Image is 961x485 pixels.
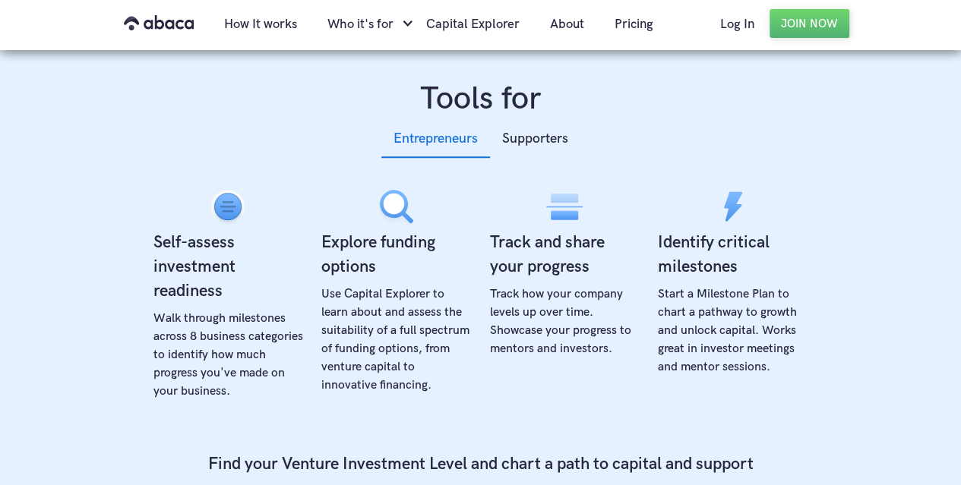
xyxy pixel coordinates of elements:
[321,231,471,279] h4: Explore funding options
[321,285,471,395] div: Use Capital Explorer to learn about and assess the suitability of a full spectrum of funding opti...
[153,310,303,401] div: Walk through milestones across 8 business categories to identify how much progress you've made on...
[502,128,568,150] div: Supporters
[394,128,478,150] div: Entrepreneurs
[208,452,754,477] h4: Find your Venture Investment Level and chart a path to capital and support
[770,9,849,38] a: Join Now
[658,285,808,376] div: Start a Milestone Plan to chart a pathway to growth and unlock capital. Works great in investor m...
[658,231,808,279] h4: Identify critical milestones
[144,79,817,120] h1: Tools for
[153,231,303,304] h4: Self-assess investment readiness
[490,231,640,279] h4: Track and share your progress
[490,285,640,358] div: Track how your company levels up over time. Showcase your progress to mentors and investors.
